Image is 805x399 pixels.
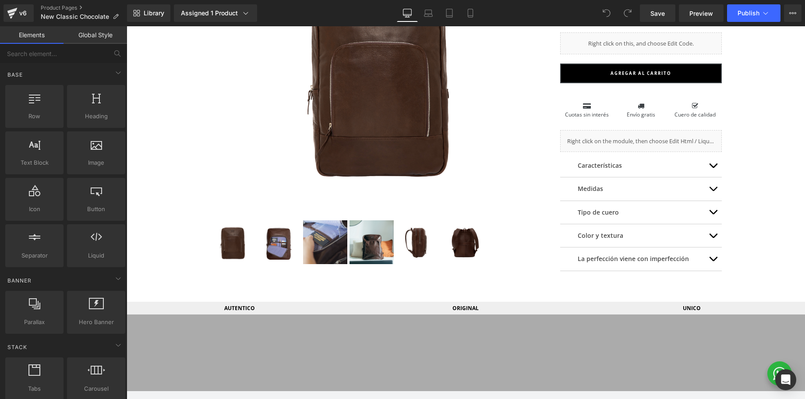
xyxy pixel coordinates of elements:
img: Mochila New Classic - Cuero Chocolate [84,194,128,238]
img: Mochila New Classic - Cuero Chocolate [316,194,360,238]
span: Preview [689,9,713,18]
span: Heading [70,112,123,121]
img: Mochila New Classic - Cuero Chocolate [177,194,221,238]
button: Redo [619,4,636,22]
img: Mochila New Classic - Cuero Chocolate [130,194,174,238]
span: Hero Banner [70,318,123,327]
p: Medidas [451,158,578,167]
span: Library [144,9,164,17]
a: Desktop [397,4,418,22]
h6: ORIGINAL [226,278,452,286]
span: Text Block [8,158,61,167]
img: Mochila New Classic - Cuero Chocolate [223,194,267,238]
button: AGREGAR AL CARRITO [434,37,596,57]
a: Laptop [418,4,439,22]
div: Assigned 1 Product [181,9,250,18]
span: Liquid [70,251,123,260]
span: Carousel [70,384,123,393]
span: Row [8,112,61,121]
div: Open Intercom Messenger [775,369,796,390]
span: Stack [7,343,28,351]
a: v6 [4,4,34,22]
h6: Cuero de calidad [541,84,595,92]
span: Image [70,158,123,167]
a: Preview [679,4,724,22]
span: Separator [8,251,61,260]
span: Base [7,71,24,79]
span: Button [70,205,123,214]
h6: UNICO [452,278,678,286]
span: Banner [7,276,32,285]
span: Tabs [8,384,61,393]
span: New Classic Chocolate [41,13,109,20]
h6: Envío gratis [487,84,541,92]
a: Global Style [64,26,127,44]
span: Parallax [8,318,61,327]
a: Product Pages [41,4,127,11]
button: Undo [598,4,615,22]
button: Publish [727,4,780,22]
button: More [784,4,801,22]
p: Color y textura [451,205,578,214]
span: Publish [738,10,759,17]
p: Tipo de cuero [451,181,578,191]
p: Características [451,134,578,144]
h6: Cuotas sin interés [434,84,487,92]
a: Mobile [460,4,481,22]
img: Mochila New Classic - Cuero Chocolate [269,194,314,238]
p: La perfección viene con imperfección [451,228,578,237]
span: Save [650,9,665,18]
a: New Library [127,4,170,22]
a: Tablet [439,4,460,22]
div: v6 [18,7,28,19]
span: Icon [8,205,61,214]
